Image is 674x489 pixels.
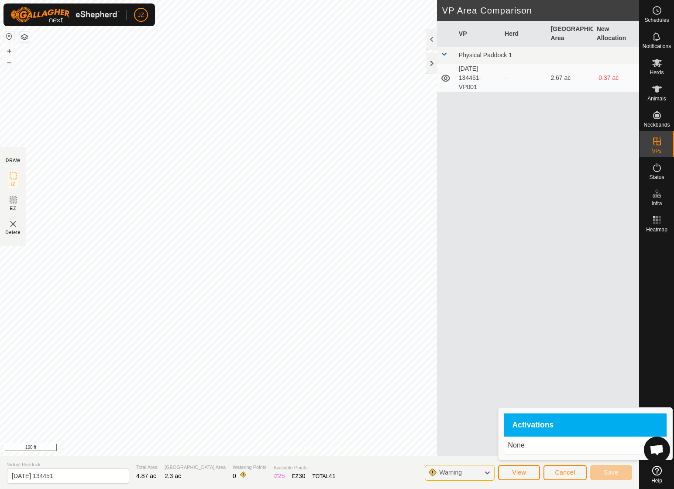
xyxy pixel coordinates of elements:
span: Delete [6,229,21,236]
span: Warning [439,469,462,476]
img: VP [8,219,18,229]
button: View [498,465,540,480]
span: Heatmap [646,227,667,232]
span: Infra [651,201,662,206]
span: Total Area [136,464,158,471]
span: View [512,469,526,476]
span: Watering Points [233,464,266,471]
th: New Allocation [593,21,639,47]
button: Map Layers [19,32,30,42]
span: VPs [652,148,661,154]
span: [GEOGRAPHIC_DATA] Area [165,464,226,471]
span: Activations [512,421,554,429]
th: Herd [501,21,547,47]
div: TOTAL [313,472,336,481]
span: Notifications [643,44,671,49]
span: Help [651,478,662,483]
span: EZ [10,205,17,212]
span: Schedules [644,17,669,23]
div: IZ [273,472,285,481]
div: EZ [292,472,306,481]
span: JZ [138,10,144,20]
div: Open chat [644,437,670,463]
span: Cancel [555,469,575,476]
td: -0.37 ac [593,64,639,92]
a: Contact Us [328,444,354,452]
h2: VP Area Comparison [442,5,639,16]
span: Available Points [273,464,335,472]
span: Status [649,175,664,180]
button: Save [590,465,632,480]
span: Save [604,469,619,476]
span: 2.3 ac [165,472,181,479]
button: Cancel [543,465,587,480]
th: VP [455,21,501,47]
div: - [505,73,543,83]
span: 4.87 ac [136,472,156,479]
a: Privacy Policy [285,444,318,452]
img: Gallagher Logo [10,7,120,23]
button: Reset Map [4,31,14,42]
div: DRAW [6,157,21,164]
span: 30 [299,472,306,479]
span: IZ [11,181,16,188]
button: – [4,57,14,68]
span: Physical Paddock 1 [459,52,512,59]
span: Herds [650,70,664,75]
a: Help [640,462,674,487]
button: + [4,46,14,56]
span: 41 [329,472,336,479]
th: [GEOGRAPHIC_DATA] Area [547,21,593,47]
span: 0 [233,472,236,479]
td: 2.67 ac [547,64,593,92]
span: Virtual Paddock [7,461,129,468]
td: [DATE] 134451-VP001 [455,64,501,92]
span: 25 [278,472,285,479]
p: None [508,440,663,451]
span: Neckbands [643,122,670,127]
span: Animals [647,96,666,101]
